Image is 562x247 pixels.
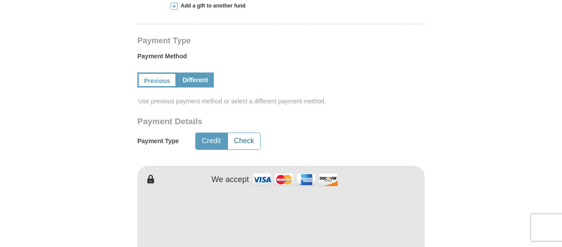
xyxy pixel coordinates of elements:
span: Use previous payment method or select a different payment method. [138,97,425,106]
h4: We accept [212,175,249,185]
button: Check [228,133,260,149]
span: Add a gift to another fund [178,2,246,10]
a: Different [177,72,214,87]
h5: Payment Type [137,137,179,145]
h4: Payment Type [137,37,425,44]
h3: Payment Details [137,117,363,127]
button: Credit [196,133,227,149]
img: credit cards accepted [251,170,339,189]
label: Payment Method [137,52,425,65]
a: Previous [137,72,177,87]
